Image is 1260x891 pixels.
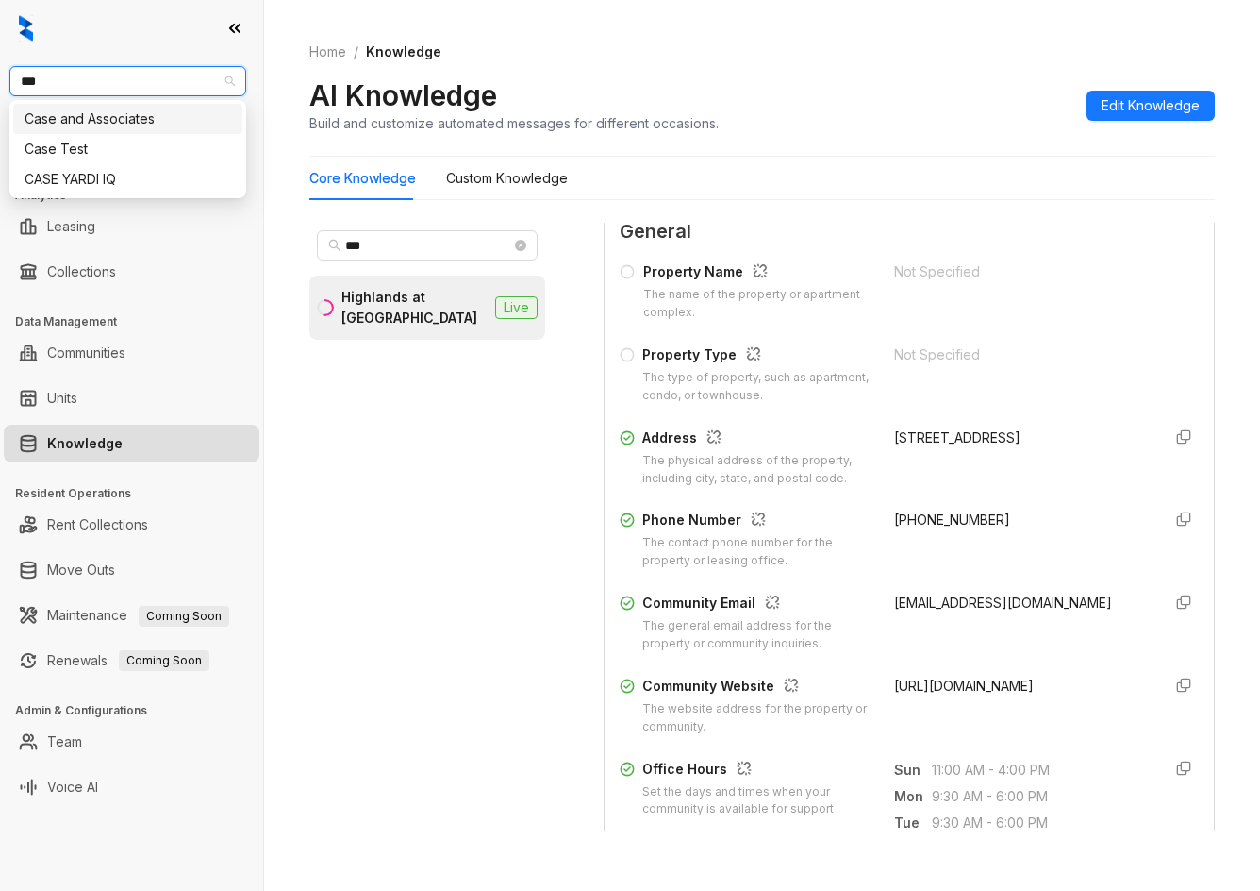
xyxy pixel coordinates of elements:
[4,208,259,245] li: Leasing
[19,15,33,42] img: logo
[4,379,259,417] li: Units
[643,286,871,322] div: The name of the property or apartment complex.
[642,783,871,819] div: Set the days and times when your community is available for support
[47,768,98,806] a: Voice AI
[4,253,259,291] li: Collections
[932,786,1146,807] span: 9:30 AM - 6:00 PM
[642,759,871,783] div: Office Hours
[495,296,538,319] span: Live
[341,287,488,328] div: Highlands at [GEOGRAPHIC_DATA]
[47,334,125,372] a: Communities
[328,239,341,252] span: search
[47,642,209,680] a: RenewalsComing Soon
[894,760,932,781] span: Sun
[25,169,231,190] div: CASE YARDI IQ
[366,43,441,59] span: Knowledge
[4,126,259,164] li: Leads
[932,813,1146,833] span: 9:30 AM - 6:00 PM
[4,334,259,372] li: Communities
[642,593,871,617] div: Community Email
[4,506,259,544] li: Rent Collections
[894,595,1112,611] span: [EMAIL_ADDRESS][DOMAIN_NAME]
[47,723,82,761] a: Team
[515,240,526,251] span: close-circle
[894,813,932,833] span: Tue
[306,42,350,62] a: Home
[4,642,259,680] li: Renewals
[894,428,1146,448] div: [STREET_ADDRESS]
[47,551,115,589] a: Move Outs
[15,702,263,719] h3: Admin & Configurations
[13,104,242,134] div: Case and Associates
[642,345,871,369] div: Property Type
[139,606,229,627] span: Coming Soon
[642,369,871,405] div: The type of property, such as apartment, condo, or townhouse.
[642,452,871,488] div: The physical address of the property, including city, state, and postal code.
[1086,91,1215,121] button: Edit Knowledge
[47,208,95,245] a: Leasing
[642,534,871,570] div: The contact phone number for the property or leasing office.
[13,164,242,194] div: CASE YARDI IQ
[25,139,231,160] div: Case Test
[4,425,259,462] li: Knowledge
[47,253,116,291] a: Collections
[642,428,871,452] div: Address
[932,760,1146,781] span: 11:00 AM - 4:00 PM
[643,261,871,286] div: Property Name
[13,134,242,164] div: Case Test
[642,700,871,736] div: The website address for the property or community.
[25,109,231,129] div: Case and Associates
[4,723,259,761] li: Team
[894,678,1034,694] span: [URL][DOMAIN_NAME]
[894,345,1146,365] div: Not Specified
[894,261,1146,282] div: Not Specified
[47,425,123,462] a: Knowledge
[4,768,259,806] li: Voice AI
[642,676,871,700] div: Community Website
[642,617,871,653] div: The general email address for the property or community inquiries.
[894,786,932,807] span: Mon
[894,512,1010,528] span: [PHONE_NUMBER]
[309,168,416,189] div: Core Knowledge
[4,551,259,589] li: Move Outs
[119,650,209,671] span: Coming Soon
[47,506,148,544] a: Rent Collections
[620,217,1199,246] span: General
[642,510,871,534] div: Phone Number
[446,168,568,189] div: Custom Knowledge
[1102,95,1200,116] span: Edit Knowledge
[15,313,263,330] h3: Data Management
[47,379,77,417] a: Units
[309,113,719,133] div: Build and customize automated messages for different occasions.
[309,77,497,113] h2: AI Knowledge
[15,485,263,502] h3: Resident Operations
[4,597,259,634] li: Maintenance
[354,42,358,62] li: /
